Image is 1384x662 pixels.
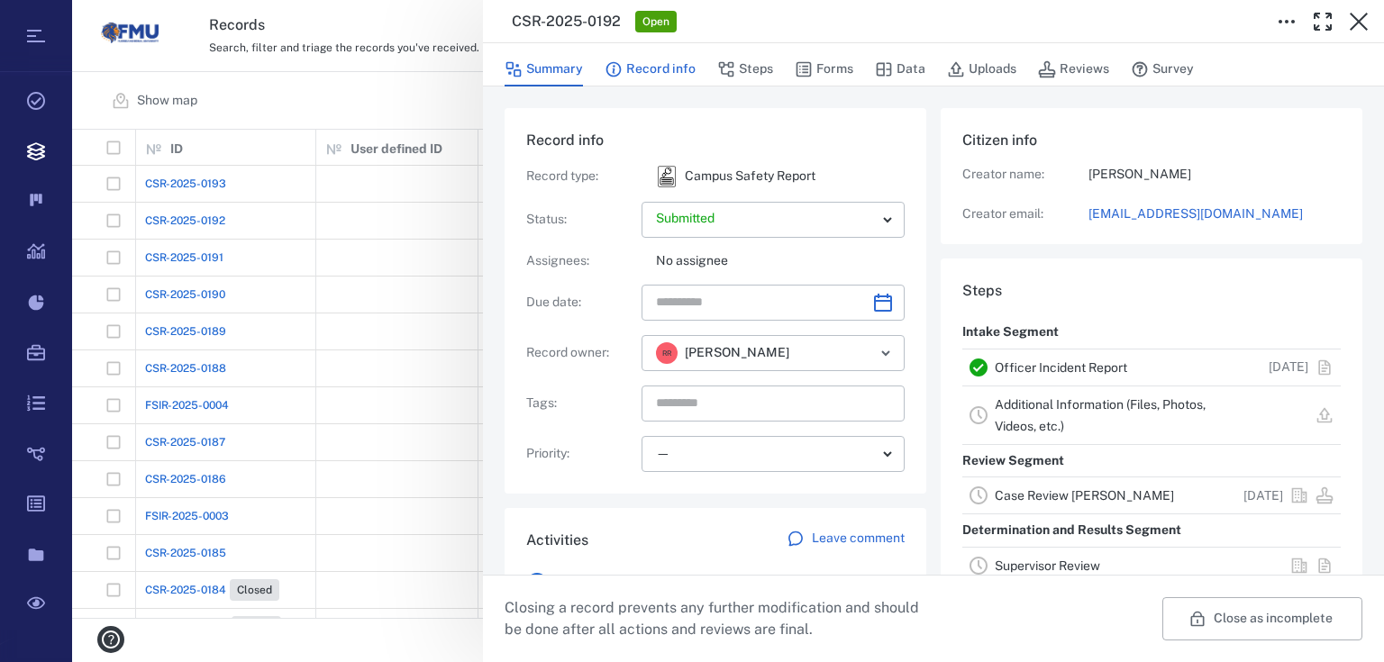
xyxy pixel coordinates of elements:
span: [DATE] 2:48PM [667,573,745,594]
p: [PERSON_NAME] [1088,166,1341,184]
p: [DATE] [1243,487,1283,505]
h6: Citizen info [962,130,1341,151]
div: Campus Safety Report [656,166,678,187]
p: Campus Safety Report [685,168,815,186]
span: [PERSON_NAME] [685,344,789,362]
button: Data [875,52,925,86]
p: Creator name: [962,166,1088,184]
div: — [656,443,876,464]
p: Intake Segment [962,316,1059,349]
button: Steps [717,52,773,86]
button: Summary [505,52,583,86]
a: Leave comment [787,530,905,551]
button: Survey [1131,52,1194,86]
p: Tags : [526,394,634,413]
button: Toggle to Edit Boxes [1269,4,1305,40]
a: [EMAIL_ADDRESS][DOMAIN_NAME] [1088,205,1341,223]
a: Case Review [PERSON_NAME] [995,488,1174,503]
span: Open [639,14,673,30]
p: [DATE] [1269,358,1308,376]
button: Choose date [865,285,901,321]
p: Creator email: [962,205,1088,223]
button: Forms [795,52,853,86]
button: Close as incomplete [1162,597,1362,640]
p: Status : [526,211,634,229]
img: icon Campus Safety Report [656,166,678,187]
button: Uploads [947,52,1016,86]
h6: Activities [526,530,588,551]
button: Close [1341,4,1377,40]
p: Review Segment [962,445,1064,477]
p: Due date : [526,294,634,312]
p: Determination and Results Segment [962,514,1181,547]
span: Help [41,13,77,29]
h6: Steps [962,280,1341,302]
p: Assignees : [526,252,634,270]
p: Leave comment [812,530,905,548]
p: No assignee [656,252,905,270]
a: Officer Incident Report [995,360,1127,375]
a: Additional Information (Files, Photos, Videos, etc.) [995,397,1206,433]
button: Record info [605,52,696,86]
div: StepsIntake SegmentOfficer Incident Report[DATE]Additional Information (Files, Photos, Videos, et... [941,258,1362,657]
p: Submitted [656,210,876,228]
button: Open [873,340,898,366]
button: Reviews [1038,52,1109,86]
p: Record owner : [526,344,634,362]
div: R R [656,342,678,364]
button: Toggle Fullscreen [1305,4,1341,40]
p: Closing a record prevents any further modification and should be done after all actions and revie... [505,597,933,640]
h3: CSR-2025-0192 [512,11,621,32]
p: Priority : [526,445,634,463]
div: Citizen infoCreator name:[PERSON_NAME]Creator email:[EMAIL_ADDRESS][DOMAIN_NAME] [941,108,1362,258]
a: Supervisor Review [995,558,1100,573]
h6: Record info [526,130,905,151]
p: Record type : [526,168,634,186]
div: Record infoRecord type:icon Campus Safety ReportCampus Safety ReportStatus:Assignees:No assigneeD... [505,108,926,508]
